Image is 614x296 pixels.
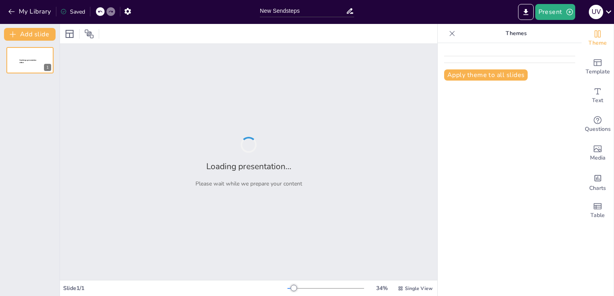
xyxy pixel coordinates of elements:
[44,64,51,71] div: 1
[444,69,528,81] button: Apply theme to all slides
[589,5,603,19] div: U v
[592,96,603,105] span: Text
[582,81,614,110] div: Add text boxes
[84,29,94,39] span: Position
[586,67,610,76] span: Template
[535,4,575,20] button: Present
[459,24,574,43] p: Themes
[582,168,614,196] div: Add charts and graphs
[590,154,606,162] span: Media
[6,5,54,18] button: My Library
[589,184,606,193] span: Charts
[590,211,605,220] span: Table
[582,196,614,225] div: Add a table
[372,284,391,292] div: 34 %
[582,139,614,168] div: Add images, graphics, shapes or video
[6,47,54,73] div: 1
[585,125,611,134] span: Questions
[260,5,346,17] input: Insert title
[582,110,614,139] div: Get real-time input from your audience
[582,53,614,81] div: Add ready made slides
[195,180,302,187] p: Please wait while we prepare your content
[206,161,291,172] h2: Loading presentation...
[588,39,607,47] span: Theme
[582,24,614,53] div: Change the overall theme
[405,285,433,292] span: Single View
[63,284,287,292] div: Slide 1 / 1
[63,28,76,40] div: Layout
[20,59,36,64] span: Sendsteps presentation editor
[4,28,56,41] button: Add slide
[518,4,534,20] button: Export to PowerPoint
[589,4,603,20] button: U v
[60,8,85,16] div: Saved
